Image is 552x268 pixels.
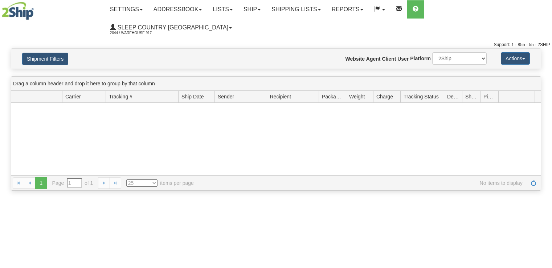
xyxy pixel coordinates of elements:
[376,93,393,100] span: Charge
[105,19,237,37] a: Sleep Country [GEOGRAPHIC_DATA] 2044 / Warehouse 917
[366,55,381,62] label: Agent
[465,93,477,100] span: Shipment Issues
[238,0,266,19] a: Ship
[110,29,164,37] span: 2044 / Warehouse 917
[2,42,550,48] div: Support: 1 - 855 - 55 - 2SHIP
[22,53,68,65] button: Shipment Filters
[52,178,93,188] span: Page of 1
[528,177,539,189] a: Refresh
[207,0,238,19] a: Lists
[126,179,194,187] span: items per page
[218,93,234,100] span: Sender
[349,93,365,100] span: Weight
[322,93,343,100] span: Packages
[181,93,204,100] span: Ship Date
[382,55,396,62] label: Client
[501,52,530,65] button: Actions
[345,55,365,62] label: Website
[109,93,132,100] span: Tracking #
[266,0,326,19] a: Shipping lists
[410,55,431,62] label: Platform
[204,179,523,187] span: No items to display
[483,93,495,100] span: Pickup Status
[447,93,459,100] span: Delivery Status
[116,24,228,31] span: Sleep Country [GEOGRAPHIC_DATA]
[397,55,409,62] label: User
[404,93,439,100] span: Tracking Status
[270,93,291,100] span: Recipient
[2,2,34,20] img: logo2044.jpg
[105,0,148,19] a: Settings
[326,0,369,19] a: Reports
[148,0,208,19] a: Addressbook
[65,93,81,100] span: Carrier
[35,177,47,189] span: 1
[11,77,541,91] div: grid grouping header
